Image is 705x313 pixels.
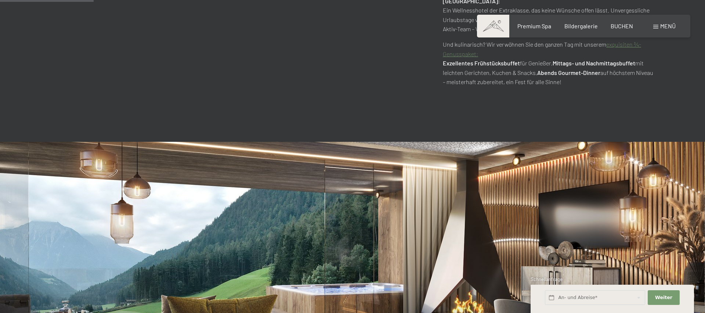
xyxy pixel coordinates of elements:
[648,290,679,305] button: Weiter
[537,69,600,76] strong: Abends Gourmet-Dinner
[531,276,563,282] span: Schnellanfrage
[443,60,520,66] strong: Exzellentes Frühstücksbuffet
[660,22,676,29] span: Menü
[655,294,672,301] span: Weiter
[443,41,641,57] a: exquisiten ¾-Genusspaket:
[517,22,551,29] a: Premium Spa
[443,40,654,87] p: Und kulinarisch? Wir verwöhnen Sie den ganzen Tag mit unserem für Genießer, mit leichten Gerichte...
[611,22,633,29] a: BUCHEN
[564,22,598,29] a: Bildergalerie
[553,60,635,66] strong: Mittags- und Nachmittagsbuffet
